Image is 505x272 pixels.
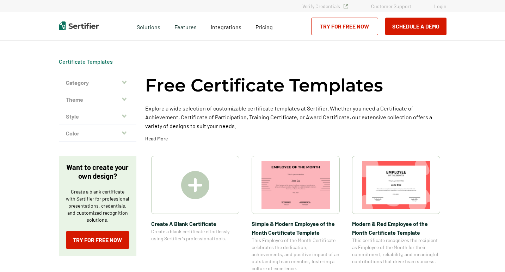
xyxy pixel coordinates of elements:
[66,231,129,249] a: Try for Free Now
[137,22,160,31] span: Solutions
[352,237,440,265] span: This certificate recognizes the recipient as Employee of the Month for their commitment, reliabil...
[371,3,411,9] a: Customer Support
[59,91,136,108] button: Theme
[311,18,378,35] a: Try for Free Now
[211,22,241,31] a: Integrations
[174,22,197,31] span: Features
[66,188,129,223] p: Create a blank certificate with Sertifier for professional presentations, credentials, and custom...
[252,156,340,272] a: Simple & Modern Employee of the Month Certificate TemplateSimple & Modern Employee of the Month C...
[211,24,241,30] span: Integrations
[59,58,113,65] div: Breadcrumb
[352,219,440,237] span: Modern & Red Employee of the Month Certificate Template
[59,125,136,142] button: Color
[59,74,136,91] button: Category
[145,135,168,142] p: Read More
[261,161,330,209] img: Simple & Modern Employee of the Month Certificate Template
[59,108,136,125] button: Style
[352,156,440,272] a: Modern & Red Employee of the Month Certificate TemplateModern & Red Employee of the Month Certifi...
[344,4,348,8] img: Verified
[302,3,348,9] a: Verify Credentials
[66,163,129,181] p: Want to create your own design?
[59,21,99,30] img: Sertifier | Digital Credentialing Platform
[255,22,273,31] a: Pricing
[252,219,340,237] span: Simple & Modern Employee of the Month Certificate Template
[59,58,113,65] a: Certificate Templates
[145,74,383,97] h1: Free Certificate Templates
[434,3,447,9] a: Login
[151,219,239,228] span: Create A Blank Certificate
[255,24,273,30] span: Pricing
[181,171,209,199] img: Create A Blank Certificate
[151,228,239,242] span: Create a blank certificate effortlessly using Sertifier’s professional tools.
[145,104,447,130] p: Explore a wide selection of customizable certificate templates at Sertifier. Whether you need a C...
[362,161,430,209] img: Modern & Red Employee of the Month Certificate Template
[252,237,340,272] span: This Employee of the Month Certificate celebrates the dedication, achievements, and positive impa...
